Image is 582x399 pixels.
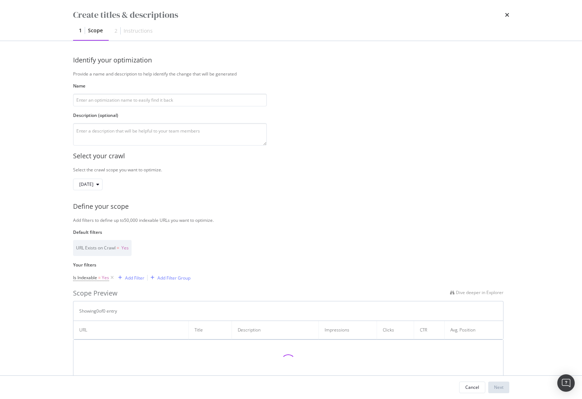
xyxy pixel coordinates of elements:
[73,321,189,339] th: URL
[88,27,103,34] div: Scope
[73,56,267,65] div: Identify your optimization
[76,245,116,251] span: URL Exists on Crawl
[73,151,509,161] div: Select your crawl
[73,9,178,21] div: Create titles & descriptions
[73,167,509,173] div: Select the crawl scope you want to optimize.
[319,321,377,339] th: Impressions
[102,273,109,283] span: Yes
[125,275,144,281] div: Add Filter
[79,308,117,314] div: Showing 0 of 0 entry
[73,71,509,77] div: Provide a name and description to help identify the change that will be generated
[189,321,232,339] th: Title
[505,9,509,21] div: times
[157,275,190,281] div: Add Filter Group
[557,374,575,392] div: Open Intercom Messenger
[456,289,503,296] span: Dive deeper in Explorer
[73,229,503,235] label: Default filters
[73,262,503,268] label: Your filters
[73,289,117,298] div: Scope Preview
[148,273,190,282] button: Add Filter Group
[232,321,318,339] th: Description
[414,321,445,339] th: CTR
[450,289,503,298] a: Dive deeper in Explorer
[445,321,503,339] th: Avg. Position
[488,382,509,393] button: Next
[121,245,129,251] span: Yes
[124,27,153,34] div: Instructions
[73,179,103,190] button: [DATE]
[115,27,117,34] div: 2
[73,94,267,106] input: Enter an optimization name to easily find it back
[73,112,267,118] label: Description (optional)
[494,384,503,390] div: Next
[465,384,479,390] div: Cancel
[377,321,414,339] th: Clicks
[459,382,485,393] button: Cancel
[117,245,119,251] span: =
[73,202,509,211] div: Define your scope
[73,83,267,89] label: Name
[115,273,144,282] button: Add Filter
[79,181,93,187] span: 2025 Oct. 12th
[79,27,82,34] div: 1
[98,274,101,281] span: =
[73,274,97,281] span: Is Indexable
[73,217,509,223] div: Add filters to define up to 50,000 indexable URLs you want to optimize.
